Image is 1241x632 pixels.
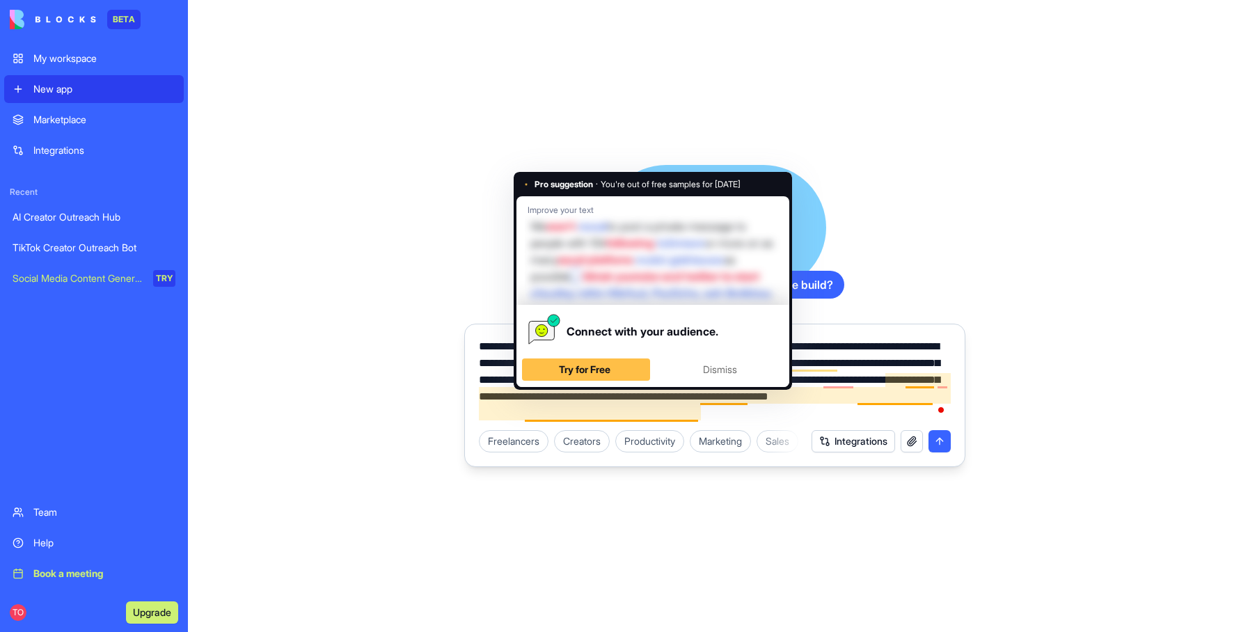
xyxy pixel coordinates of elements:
[33,536,175,550] div: Help
[4,136,184,164] a: Integrations
[107,10,141,29] div: BETA
[10,604,26,621] span: TO
[4,45,184,72] a: My workspace
[812,430,895,452] button: Integrations
[33,143,175,157] div: Integrations
[690,430,751,452] div: Marketing
[4,203,184,231] a: AI Creator Outreach Hub
[479,338,951,422] textarea: To enrich screen reader interactions, please activate Accessibility in Grammarly extension settings
[33,113,175,127] div: Marketplace
[126,601,178,624] button: Upgrade
[479,430,548,452] div: Freelancers
[33,567,175,580] div: Book a meeting
[4,187,184,198] span: Recent
[10,10,141,29] a: BETA
[153,270,175,287] div: TRY
[4,234,184,262] a: TikTok Creator Outreach Bot
[13,210,175,224] div: AI Creator Outreach Hub
[4,498,184,526] a: Team
[757,430,798,452] div: Sales
[4,529,184,557] a: Help
[554,430,610,452] div: Creators
[33,505,175,519] div: Team
[4,560,184,587] a: Book a meeting
[4,106,184,134] a: Marketplace
[4,264,184,292] a: Social Media Content GeneratorTRY
[10,10,96,29] img: logo
[33,52,175,65] div: My workspace
[13,241,175,255] div: TikTok Creator Outreach Bot
[126,605,178,619] a: Upgrade
[615,430,684,452] div: Productivity
[13,271,143,285] div: Social Media Content Generator
[4,75,184,103] a: New app
[33,82,175,96] div: New app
